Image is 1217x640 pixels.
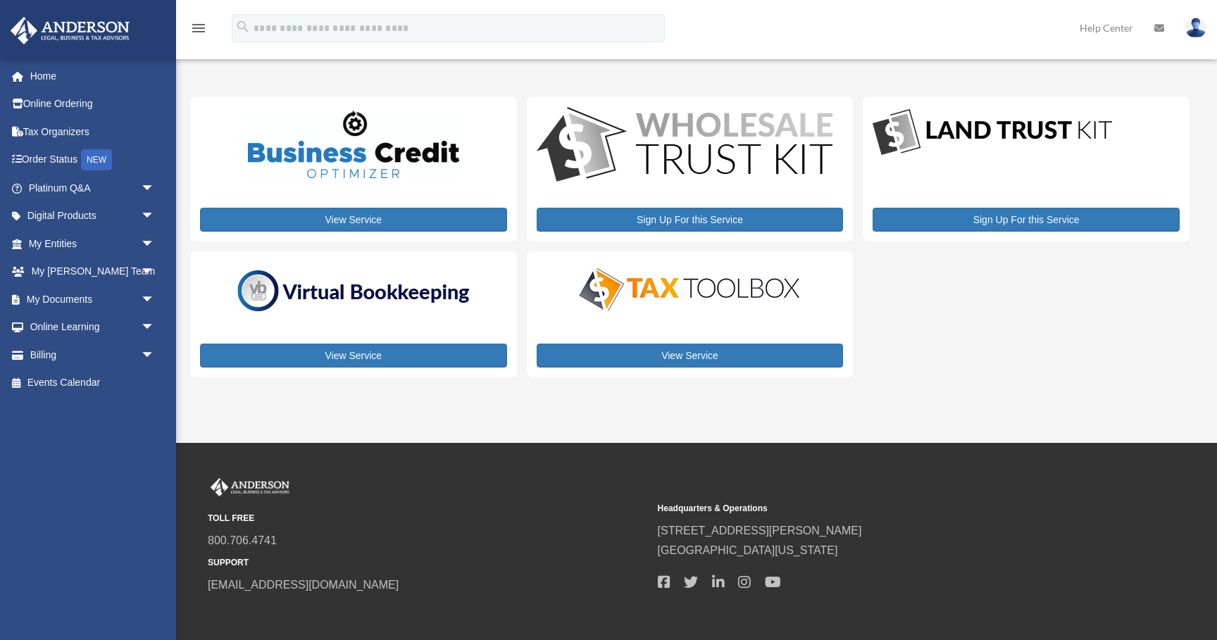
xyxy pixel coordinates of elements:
[190,20,207,37] i: menu
[10,258,176,286] a: My [PERSON_NAME] Teamarrow_drop_down
[10,341,176,369] a: Billingarrow_drop_down
[10,118,176,146] a: Tax Organizers
[10,62,176,90] a: Home
[141,230,169,258] span: arrow_drop_down
[190,25,207,37] a: menu
[81,149,112,170] div: NEW
[658,525,862,537] a: [STREET_ADDRESS][PERSON_NAME]
[537,344,844,368] a: View Service
[200,344,507,368] a: View Service
[873,107,1112,158] img: LandTrust_lgo-1.jpg
[208,478,292,496] img: Anderson Advisors Platinum Portal
[873,208,1180,232] a: Sign Up For this Service
[10,230,176,258] a: My Entitiesarrow_drop_down
[1185,18,1206,38] img: User Pic
[10,90,176,118] a: Online Ordering
[10,202,169,230] a: Digital Productsarrow_drop_down
[208,511,648,526] small: TOLL FREE
[10,369,176,397] a: Events Calendar
[537,208,844,232] a: Sign Up For this Service
[658,501,1098,516] small: Headquarters & Operations
[208,534,277,546] a: 800.706.4741
[208,579,399,591] a: [EMAIL_ADDRESS][DOMAIN_NAME]
[235,19,251,34] i: search
[141,258,169,287] span: arrow_drop_down
[6,17,134,44] img: Anderson Advisors Platinum Portal
[208,556,648,570] small: SUPPORT
[658,544,838,556] a: [GEOGRAPHIC_DATA][US_STATE]
[141,313,169,342] span: arrow_drop_down
[10,285,176,313] a: My Documentsarrow_drop_down
[141,285,169,314] span: arrow_drop_down
[141,174,169,203] span: arrow_drop_down
[200,208,507,232] a: View Service
[141,341,169,370] span: arrow_drop_down
[10,313,176,341] a: Online Learningarrow_drop_down
[10,146,176,175] a: Order StatusNEW
[141,202,169,231] span: arrow_drop_down
[10,174,176,202] a: Platinum Q&Aarrow_drop_down
[537,107,832,185] img: WS-Trust-Kit-lgo-1.jpg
